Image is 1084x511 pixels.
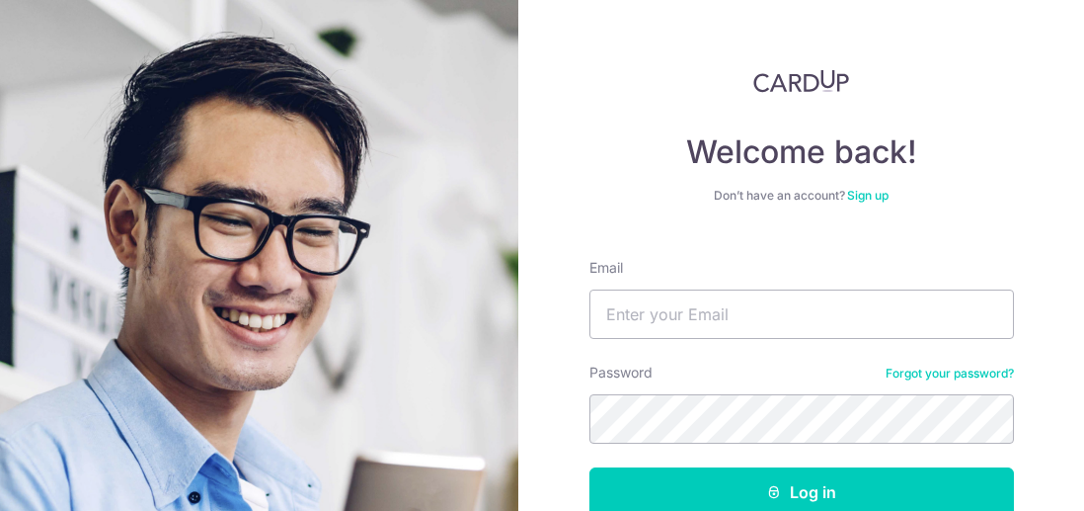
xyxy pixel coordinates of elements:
a: Sign up [847,188,889,203]
img: CardUp Logo [753,69,850,93]
label: Email [589,258,623,278]
a: Forgot your password? [886,366,1014,382]
label: Password [589,363,653,383]
div: Don’t have an account? [589,188,1014,204]
input: Enter your Email [589,290,1014,339]
h4: Welcome back! [589,132,1014,172]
